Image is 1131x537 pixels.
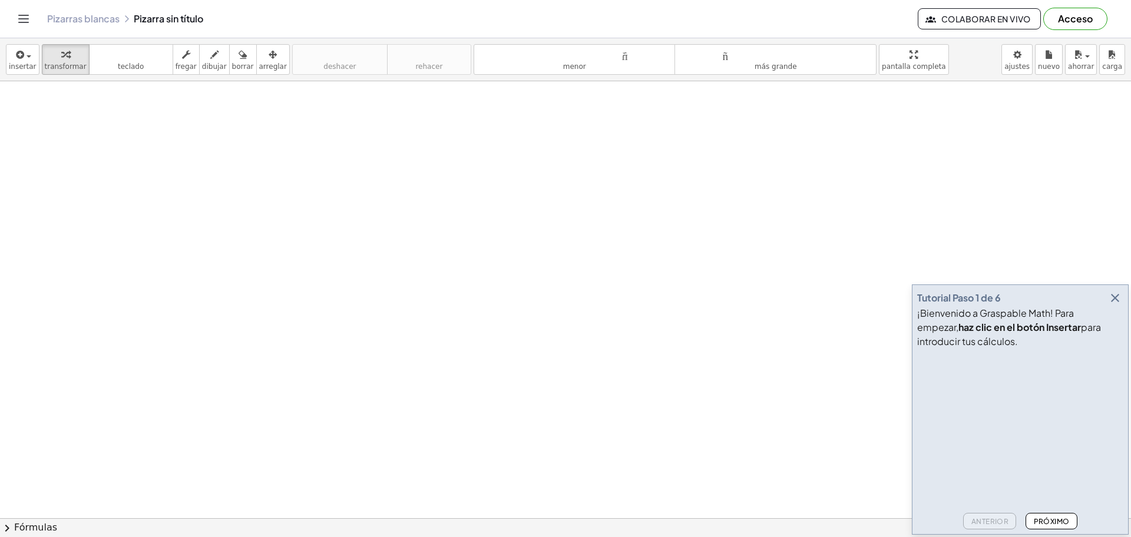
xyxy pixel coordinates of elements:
font: ahorrar [1068,62,1094,71]
font: más grande [755,62,797,71]
font: deshacer [295,49,385,60]
font: fregar [176,62,197,71]
button: tecladoteclado [89,44,173,75]
font: pantalla completa [882,62,946,71]
button: ajustes [1001,44,1033,75]
font: haz clic en el botón Insertar [958,321,1081,333]
button: Colaborar en vivo [918,8,1041,29]
font: Fórmulas [14,522,57,533]
button: deshacerdeshacer [292,44,388,75]
button: Próximo [1026,513,1077,529]
font: Pizarras blancas [47,12,120,25]
button: transformar [42,44,90,75]
font: menor [563,62,586,71]
font: rehacer [390,49,468,60]
button: nuevo [1035,44,1063,75]
button: borrar [229,44,257,75]
font: teclado [92,49,170,60]
button: fregar [173,44,200,75]
button: ahorrar [1065,44,1097,75]
font: dibujar [202,62,227,71]
font: insertar [9,62,37,71]
button: Acceso [1043,8,1107,30]
font: Próximo [1034,517,1070,526]
font: teclado [118,62,144,71]
font: rehacer [415,62,442,71]
button: Cambiar navegación [14,9,33,28]
font: tamaño_del_formato [477,49,673,60]
font: Acceso [1058,12,1093,25]
font: arreglar [259,62,287,71]
button: arreglar [256,44,290,75]
font: Colaborar en vivo [941,14,1031,24]
button: tamaño_del_formatomás grande [674,44,877,75]
button: pantalla completa [879,44,949,75]
font: borrar [232,62,254,71]
font: transformar [45,62,87,71]
font: ajustes [1004,62,1030,71]
font: carga [1102,62,1122,71]
font: Tutorial Paso 1 de 6 [917,291,1001,304]
a: Pizarras blancas [47,13,120,25]
button: rehacerrehacer [387,44,471,75]
font: ¡Bienvenido a Graspable Math! Para empezar, [917,307,1074,333]
button: carga [1099,44,1125,75]
button: insertar [6,44,39,75]
button: dibujar [199,44,230,75]
font: tamaño_del_formato [677,49,874,60]
button: tamaño_del_formatomenor [474,44,676,75]
font: nuevo [1038,62,1060,71]
font: deshacer [323,62,356,71]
